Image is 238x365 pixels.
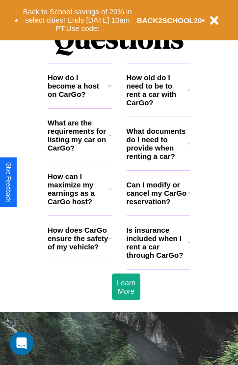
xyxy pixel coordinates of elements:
div: Give Feedback [5,162,12,202]
button: Back to School savings of 20% in select cities! Ends [DATE] 10am PT.Use code: [18,5,137,35]
h3: How can I maximize my earnings as a CarGo host? [48,172,109,206]
div: Open Intercom Messenger [10,332,33,355]
h3: What are the requirements for listing my car on CarGo? [48,119,109,152]
h3: What documents do I need to provide when renting a car? [127,127,188,160]
b: BACK2SCHOOL20 [137,16,202,25]
h3: Can I modify or cancel my CarGo reservation? [127,181,187,206]
button: Learn More [112,274,140,300]
h3: How old do I need to be to rent a car with CarGo? [127,73,188,107]
h3: How does CarGo ensure the safety of my vehicle? [48,226,109,251]
h3: How do I become a host on CarGo? [48,73,108,98]
h3: Is insurance included when I rent a car through CarGo? [127,226,188,259]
